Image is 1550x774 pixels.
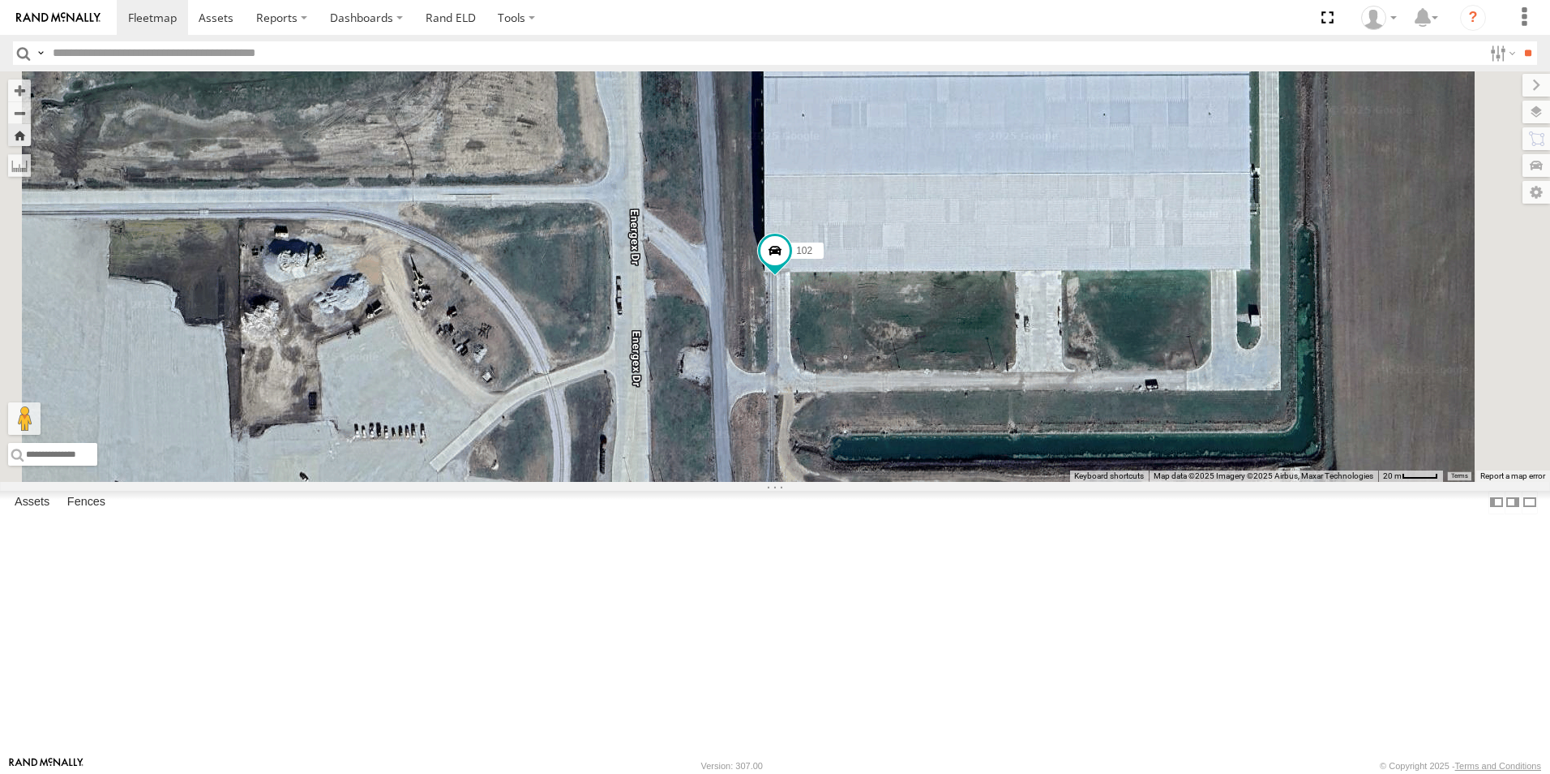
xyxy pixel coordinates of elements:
[1451,473,1468,479] a: Terms (opens in new tab)
[59,491,113,514] label: Fences
[1522,181,1550,204] label: Map Settings
[1484,41,1518,65] label: Search Filter Options
[16,12,101,24] img: rand-logo.svg
[8,154,31,177] label: Measure
[1074,471,1144,482] button: Keyboard shortcuts
[8,101,31,124] button: Zoom out
[34,41,47,65] label: Search Query
[1380,761,1541,771] div: © Copyright 2025 -
[1383,471,1402,480] span: 20 m
[796,246,812,257] span: 102
[1378,471,1443,482] button: Map Scale: 20 m per 41 pixels
[8,124,31,146] button: Zoom Home
[9,758,83,774] a: Visit our Website
[1505,491,1521,514] label: Dock Summary Table to the Right
[1460,5,1486,31] i: ?
[1522,491,1538,514] label: Hide Summary Table
[8,80,31,101] button: Zoom in
[8,402,41,435] button: Drag Pegman onto the map to open Street View
[1355,6,1402,30] div: Craig King
[6,491,58,514] label: Assets
[1154,471,1373,480] span: Map data ©2025 Imagery ©2025 Airbus, Maxar Technologies
[1455,761,1541,771] a: Terms and Conditions
[1480,471,1545,480] a: Report a map error
[1488,491,1505,514] label: Dock Summary Table to the Left
[701,761,763,771] div: Version: 307.00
